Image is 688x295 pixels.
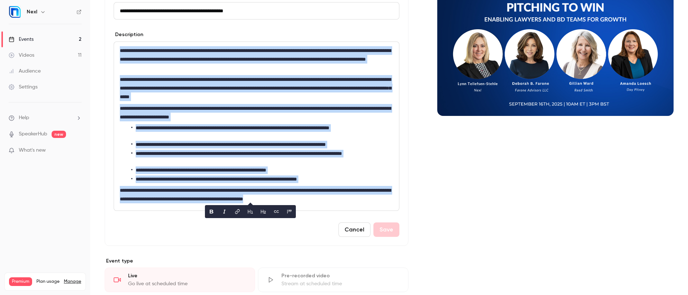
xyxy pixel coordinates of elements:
span: Premium [9,277,32,286]
section: description [114,42,399,211]
div: Pre-recorded video [281,272,399,279]
div: editor [114,42,399,211]
span: What's new [19,147,46,154]
div: Videos [9,52,34,59]
a: Manage [64,279,81,285]
button: link [232,206,243,217]
img: Nexl [9,6,21,18]
p: Event type [105,257,408,265]
a: SpeakerHub [19,130,47,138]
button: Cancel [338,222,371,237]
button: bold [206,206,217,217]
span: Plan usage [36,279,60,285]
div: LiveGo live at scheduled time [105,268,255,292]
button: blockquote [284,206,295,217]
label: Description [114,31,143,38]
div: Stream at scheduled time [281,280,399,287]
span: new [52,131,66,138]
div: Live [128,272,246,279]
div: Settings [9,83,38,91]
div: Events [9,36,34,43]
div: Audience [9,68,41,75]
div: Pre-recorded videoStream at scheduled time [258,268,408,292]
li: help-dropdown-opener [9,114,82,122]
span: Help [19,114,29,122]
button: italic [219,206,230,217]
h6: Nexl [27,8,37,16]
div: Go live at scheduled time [128,280,246,287]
